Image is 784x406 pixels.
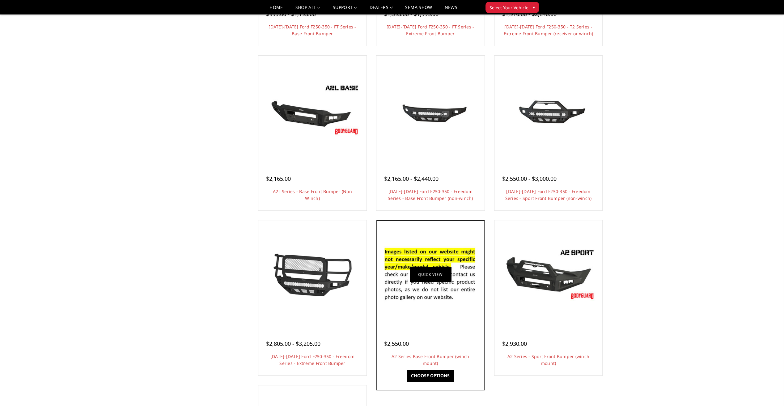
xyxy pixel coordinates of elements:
span: $2,805.00 - $3,205.00 [266,340,320,347]
img: A2 Series Base Front Bumper (winch mount) [381,241,480,308]
a: Quick view [410,267,451,282]
span: ▾ [533,4,535,11]
a: A2 Series Base Front Bumper (winch mount) A2 Series Base Front Bumper (winch mount) [378,222,483,327]
a: A2 Series - Sport Front Bumper (winch mount) A2 Series - Sport Front Bumper (winch mount) [496,222,601,327]
a: 2017-2022 Ford F250-350 - Freedom Series - Base Front Bumper (non-winch) 2017-2022 Ford F250-350 ... [378,57,483,162]
a: Support [333,5,357,14]
span: $2,930.00 [502,340,527,347]
a: [DATE]-[DATE] Ford F250-350 - Freedom Series - Base Front Bumper (non-winch) [388,188,473,201]
span: $2,550.00 [384,340,409,347]
a: News [444,5,457,14]
a: [DATE]-[DATE] Ford F250-350 - FT Series - Base Front Bumper [269,24,356,36]
a: [DATE]-[DATE] Ford F250-350 - FT Series - Extreme Front Bumper [387,24,474,36]
button: Select Your Vehicle [485,2,539,13]
a: [DATE]-[DATE] Ford F250-350 - Freedom Series - Extreme Front Bumper [270,353,354,366]
a: Choose Options [407,370,454,382]
a: A2L Series - Base Front Bumper (Non Winch) A2L Series - Base Front Bumper (Non Winch) [260,57,365,162]
span: $1,910.00 - $2,840.00 [502,10,557,18]
a: A2 Series - Sport Front Bumper (winch mount) [507,353,589,366]
a: SEMA Show [405,5,432,14]
a: A2 Series Base Front Bumper (winch mount) [392,353,469,366]
a: 2017-2022 Ford F250-350 - Freedom Series - Sport Front Bumper (non-winch) 2017-2022 Ford F250-350... [496,57,601,162]
span: $2,165.00 [266,175,291,182]
a: shop all [295,5,320,14]
span: $1,595.00 - $1,995.00 [384,10,439,18]
a: [DATE]-[DATE] Ford F250-350 - T2 Series - Extreme Front Bumper (receiver or winch) [503,24,593,36]
span: $995.00 - $1,195.00 [266,10,316,18]
span: Select Your Vehicle [489,4,528,11]
span: $2,165.00 - $2,440.00 [384,175,439,182]
a: A2L Series - Base Front Bumper (Non Winch) [273,188,352,201]
a: Home [269,5,283,14]
iframe: Chat Widget [753,376,784,406]
a: 2017-2022 Ford F250-350 - Freedom Series - Extreme Front Bumper 2017-2022 Ford F250-350 - Freedom... [260,222,365,327]
a: Dealers [370,5,393,14]
span: $2,550.00 - $3,000.00 [502,175,557,182]
a: [DATE]-[DATE] Ford F250-350 - Freedom Series - Sport Front Bumper (non-winch) [505,188,592,201]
